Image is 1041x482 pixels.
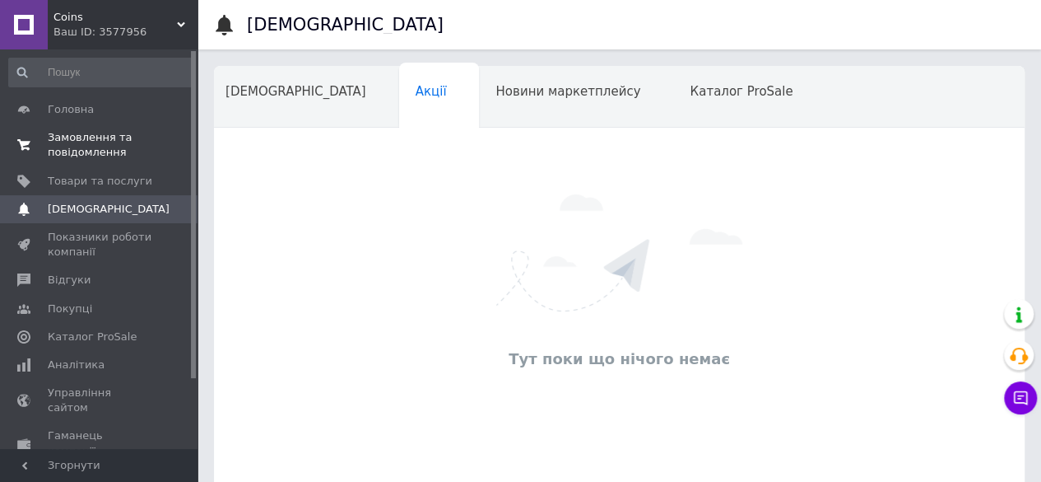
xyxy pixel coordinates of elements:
[48,202,170,217] span: [DEMOGRAPHIC_DATA]
[222,349,1016,369] div: Тут поки що нічого немає
[225,84,366,99] span: [DEMOGRAPHIC_DATA]
[53,25,198,40] div: Ваш ID: 3577956
[48,230,152,260] span: Показники роботи компанії
[48,130,152,160] span: Замовлення та повідомлення
[48,386,152,415] span: Управління сайтом
[48,358,105,372] span: Аналітика
[48,273,91,288] span: Відгуки
[495,84,640,99] span: Новини маркетплейсу
[416,84,447,99] span: Акції
[48,302,92,316] span: Покупці
[8,58,194,87] input: Пошук
[53,10,177,25] span: Coins
[48,428,152,458] span: Гаманець компанії
[48,102,94,117] span: Головна
[48,174,152,189] span: Товари та послуги
[48,330,137,344] span: Каталог ProSale
[690,84,792,99] span: Каталог ProSale
[1004,381,1037,414] button: Чат з покупцем
[247,15,444,35] h1: [DEMOGRAPHIC_DATA]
